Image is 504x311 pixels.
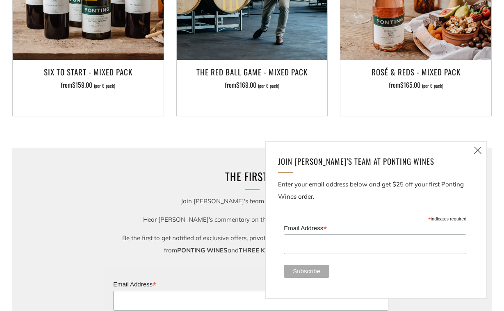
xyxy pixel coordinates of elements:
[236,80,256,90] span: $169.00
[113,270,388,278] div: indicates required
[177,246,228,254] strong: PONTING WINES
[284,265,329,278] input: Subscribe
[117,232,388,257] p: Be the first to get notified of exclusive offers, private online events and limited release wines...
[284,214,466,222] div: indicates required
[340,65,491,106] a: Rosé & Reds - Mixed Pack from$165.00 (per 6 pack)
[117,168,388,185] h2: The FIRST XI
[400,80,420,90] span: $165.00
[72,80,92,90] span: $159.00
[344,65,487,79] h3: Rosé & Reds - Mixed Pack
[181,65,324,79] h3: The Red Ball Game - Mixed Pack
[113,278,388,290] label: Email Address
[225,80,279,90] span: from
[422,84,443,88] span: (per 6 pack)
[278,178,474,203] p: Enter your email address below and get $25 off your first Ponting Wines order.
[258,84,279,88] span: (per 6 pack)
[94,84,115,88] span: (per 6 pack)
[239,246,339,254] strong: THREE KINGS WINE MERCHANTS
[117,213,388,226] p: Hear [PERSON_NAME]'s commentary on the world of cricket, sport and wine.
[389,80,443,90] span: from
[13,65,164,106] a: Six To Start - Mixed Pack from$159.00 (per 6 pack)
[17,65,160,79] h3: Six To Start - Mixed Pack
[284,222,466,234] label: Email Address
[278,154,464,168] h4: Join [PERSON_NAME]'s team at ponting Wines
[117,195,388,207] p: Join [PERSON_NAME]'s team at .
[61,80,115,90] span: from
[177,65,328,106] a: The Red Ball Game - Mixed Pack from$169.00 (per 6 pack)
